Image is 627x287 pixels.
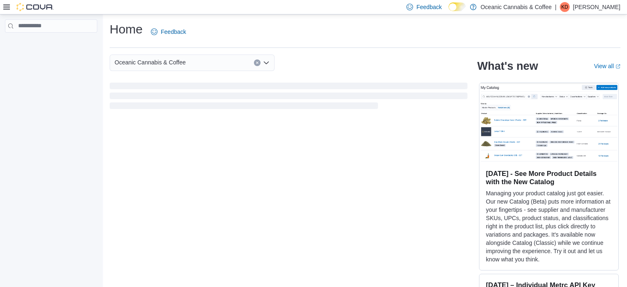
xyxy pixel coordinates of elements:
[115,57,186,67] span: Oceanic Cannabis & Coffee
[573,2,620,12] p: [PERSON_NAME]
[148,24,189,40] a: Feedback
[486,189,612,263] p: Managing your product catalog just got easier. Our new Catalog (Beta) puts more information at yo...
[16,3,54,11] img: Cova
[110,21,143,38] h1: Home
[5,34,97,54] nav: Complex example
[555,2,557,12] p: |
[594,63,620,69] a: View allExternal link
[449,2,466,11] input: Dark Mode
[560,2,570,12] div: Kim Dixon
[477,59,538,73] h2: What's new
[561,2,568,12] span: KD
[416,3,441,11] span: Feedback
[486,169,612,186] h3: [DATE] - See More Product Details with the New Catalog
[263,59,270,66] button: Open list of options
[161,28,186,36] span: Feedback
[254,59,261,66] button: Clear input
[110,84,467,111] span: Loading
[481,2,552,12] p: Oceanic Cannabis & Coffee
[615,64,620,69] svg: External link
